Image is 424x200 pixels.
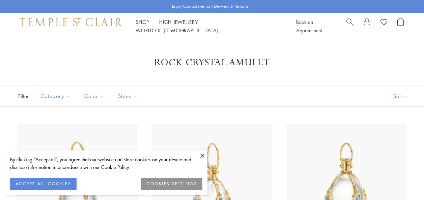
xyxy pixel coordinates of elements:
a: Book an Appointment [296,19,322,34]
a: World of [DEMOGRAPHIC_DATA]World of [DEMOGRAPHIC_DATA] [136,27,218,34]
a: View Wishlist [380,18,387,28]
a: Search [346,18,354,35]
img: Temple St. Clair [20,18,122,26]
button: Show sort by [378,86,424,106]
button: ACCEPT ALL COOKIES [10,178,77,190]
span: Color [81,92,110,100]
button: COOKIES SETTINGS [141,178,202,190]
div: By clicking “Accept all”, you agree that our website can store cookies on your device and disclos... [10,156,202,171]
button: Stone [113,89,144,104]
h1: Rock Crystal Amulet [27,57,397,69]
nav: Main navigation [136,18,281,35]
a: ShopShop [136,19,149,25]
p: Enjoy Complimentary Delivery & Returns [172,3,249,10]
a: High JewelleryHigh Jewellery [159,19,198,25]
a: Open Shopping Bag [397,18,404,35]
span: Stone [115,92,144,100]
button: Color [79,89,110,104]
span: Category [37,92,76,100]
button: Category [35,89,76,104]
